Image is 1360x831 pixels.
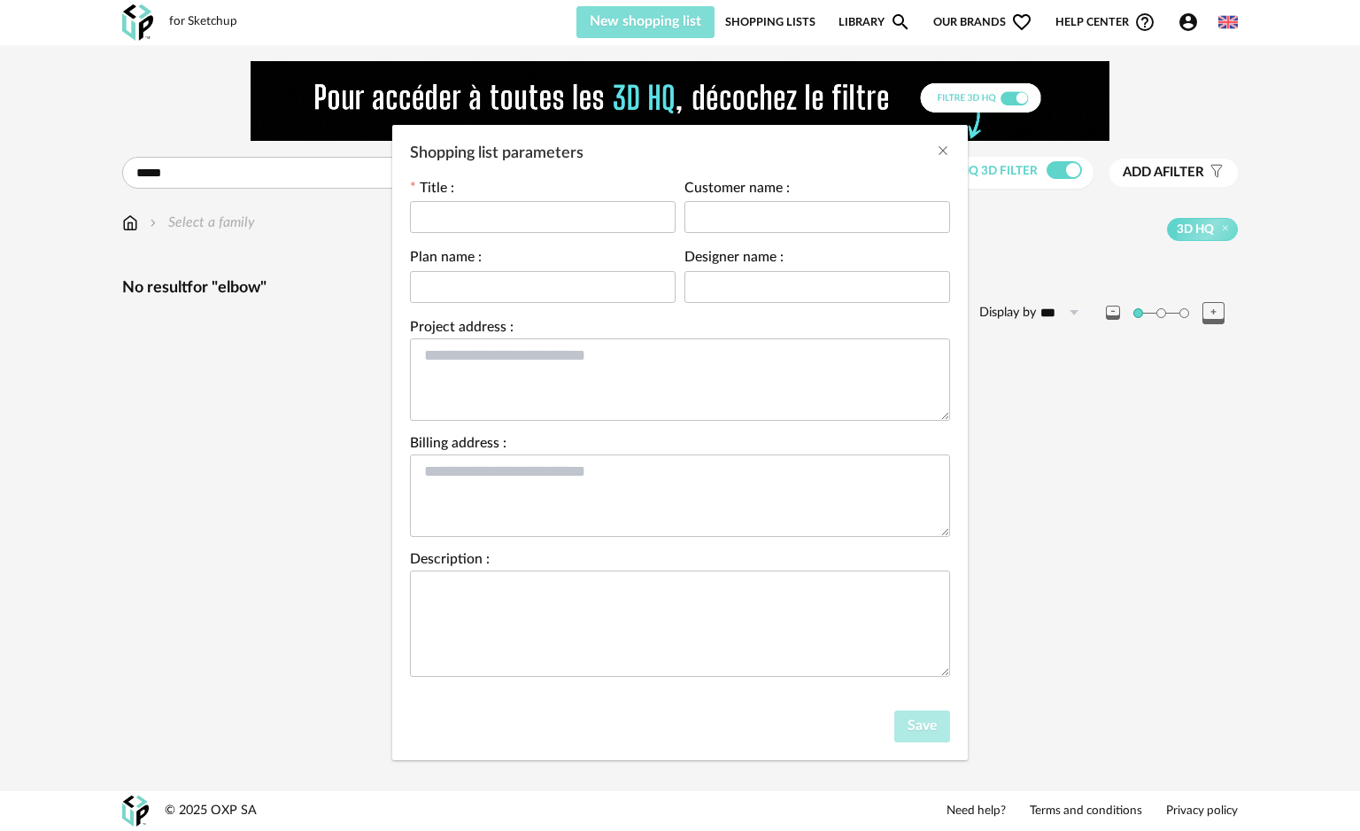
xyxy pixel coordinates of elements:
span: Shopping list parameters [410,145,583,161]
button: Close [936,143,950,161]
label: Plan name : [410,251,482,268]
label: Customer name : [684,182,790,199]
label: Designer name : [684,251,784,268]
button: Save [894,711,950,742]
span: Save [908,718,937,733]
label: Title : [410,182,454,199]
div: Shopping list parameters [392,125,968,760]
label: Description : [410,553,490,571]
label: Billing address : [410,437,506,454]
label: Project address : [410,321,514,338]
